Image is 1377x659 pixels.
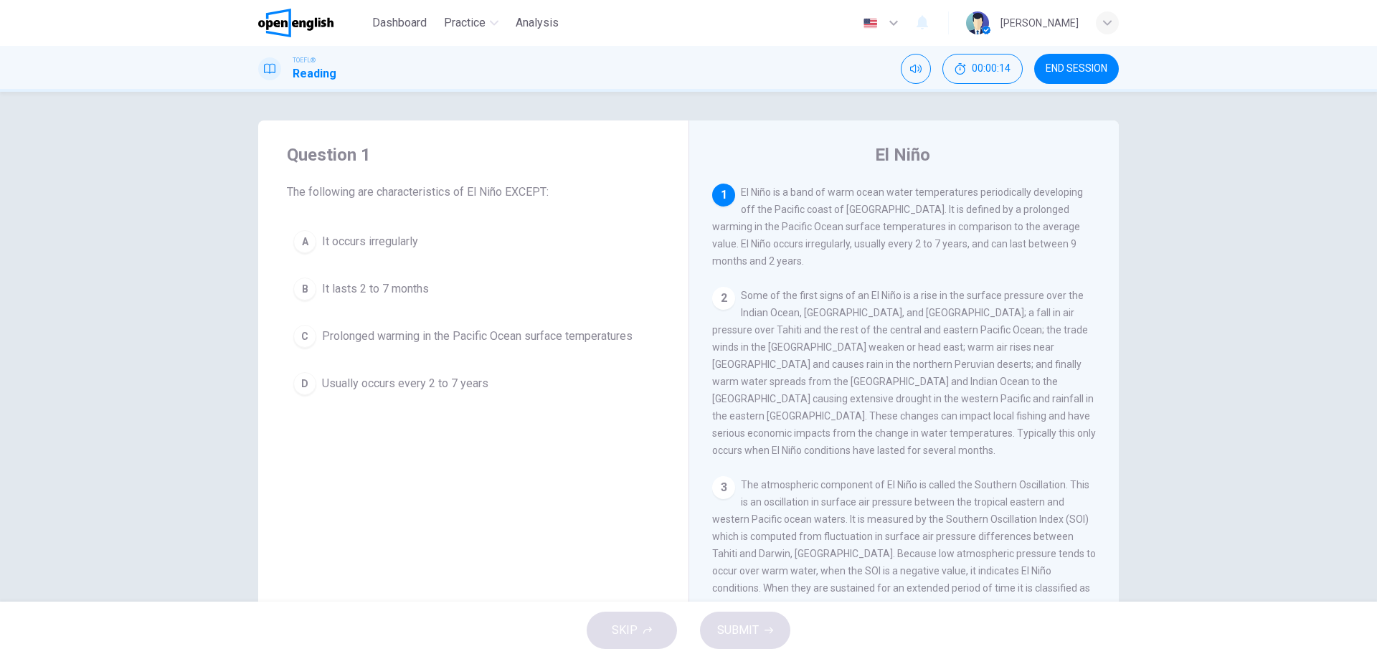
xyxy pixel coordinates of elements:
[258,9,366,37] a: OpenEnglish logo
[293,230,316,253] div: A
[712,476,735,499] div: 3
[942,54,1023,84] button: 00:00:14
[1034,54,1119,84] button: END SESSION
[510,10,564,36] button: Analysis
[293,55,316,65] span: TOEFL®
[516,14,559,32] span: Analysis
[293,65,336,82] h1: Reading
[293,372,316,395] div: D
[287,318,660,354] button: CProlonged warming in the Pacific Ocean surface temperatures
[287,224,660,260] button: AIt occurs irregularly
[972,63,1011,75] span: 00:00:14
[322,375,488,392] span: Usually occurs every 2 to 7 years
[712,186,1083,267] span: El Niño is a band of warm ocean water temperatures periodically developing off the Pacific coast ...
[712,184,735,207] div: 1
[966,11,989,34] img: Profile picture
[1000,14,1079,32] div: [PERSON_NAME]
[322,328,633,345] span: Prolonged warming in the Pacific Ocean surface temperatures
[861,18,879,29] img: en
[258,9,333,37] img: OpenEnglish logo
[322,280,429,298] span: It lasts 2 to 7 months
[1046,63,1107,75] span: END SESSION
[901,54,931,84] div: Mute
[942,54,1023,84] div: Hide
[875,143,930,166] h4: El Niño
[293,325,316,348] div: C
[322,233,418,250] span: It occurs irregularly
[372,14,427,32] span: Dashboard
[293,278,316,300] div: B
[287,271,660,307] button: BIt lasts 2 to 7 months
[287,143,660,166] h4: Question 1
[712,479,1096,611] span: The atmospheric component of El Niño is called the Southern Oscillation. This is an oscillation i...
[438,10,504,36] button: Practice
[444,14,486,32] span: Practice
[712,290,1096,456] span: Some of the first signs of an El Niño is a rise in the surface pressure over the Indian Ocean, [G...
[366,10,432,36] button: Dashboard
[287,366,660,402] button: DUsually occurs every 2 to 7 years
[712,287,735,310] div: 2
[287,184,660,201] span: The following are characteristics of El Niño EXCEPT:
